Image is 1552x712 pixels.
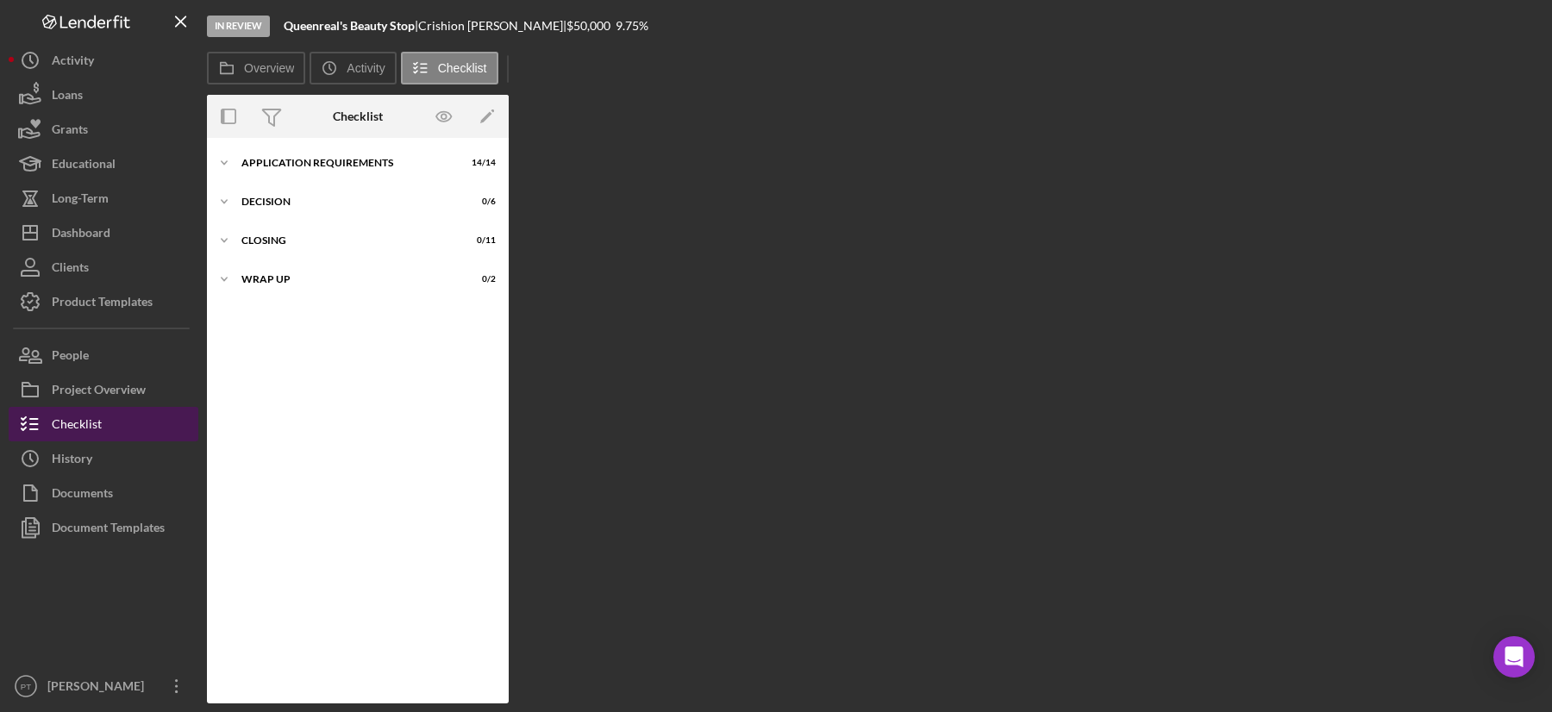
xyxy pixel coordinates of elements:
div: Product Templates [52,284,153,323]
div: Educational [52,147,116,185]
button: Educational [9,147,198,181]
button: History [9,441,198,476]
button: Clients [9,250,198,284]
button: People [9,338,198,372]
div: 0 / 6 [465,197,496,207]
div: Documents [52,476,113,515]
div: In Review [207,16,270,37]
text: PT [21,682,31,691]
b: Queenreal's Beauty Stop [284,18,415,33]
button: Overview [207,52,305,84]
label: Overview [244,61,294,75]
button: Checklist [9,407,198,441]
div: People [52,338,89,377]
button: Product Templates [9,284,198,319]
div: [PERSON_NAME] [43,669,155,708]
button: Loans [9,78,198,112]
div: 0 / 11 [465,235,496,246]
label: Activity [347,61,385,75]
button: Checklist [401,52,498,84]
div: 0 / 2 [465,274,496,284]
div: Project Overview [52,372,146,411]
div: WRAP UP [241,274,453,284]
div: Dashboard [52,215,110,254]
button: Activity [9,43,198,78]
div: Document Templates [52,510,165,549]
div: History [52,441,92,480]
div: Open Intercom Messenger [1493,636,1535,678]
button: Activity [310,52,396,84]
button: Project Overview [9,372,198,407]
div: Long-Term [52,181,109,220]
div: Checklist [333,109,383,123]
div: Crishion [PERSON_NAME] | [418,19,566,33]
label: Checklist [438,61,487,75]
button: Document Templates [9,510,198,545]
button: Long-Term [9,181,198,215]
div: Decision [241,197,453,207]
div: 9.75 % [616,19,648,33]
div: APPLICATION REQUIREMENTS [241,158,453,168]
button: Grants [9,112,198,147]
span: $50,000 [566,18,610,33]
div: 14 / 14 [465,158,496,168]
button: Documents [9,476,198,510]
button: Dashboard [9,215,198,250]
div: Loans [52,78,83,116]
div: Clients [52,250,89,289]
div: Grants [52,112,88,151]
div: CLOSING [241,235,453,246]
div: Activity [52,43,94,82]
button: PT[PERSON_NAME] [9,669,198,703]
div: Checklist [52,407,102,446]
div: | [284,19,418,33]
